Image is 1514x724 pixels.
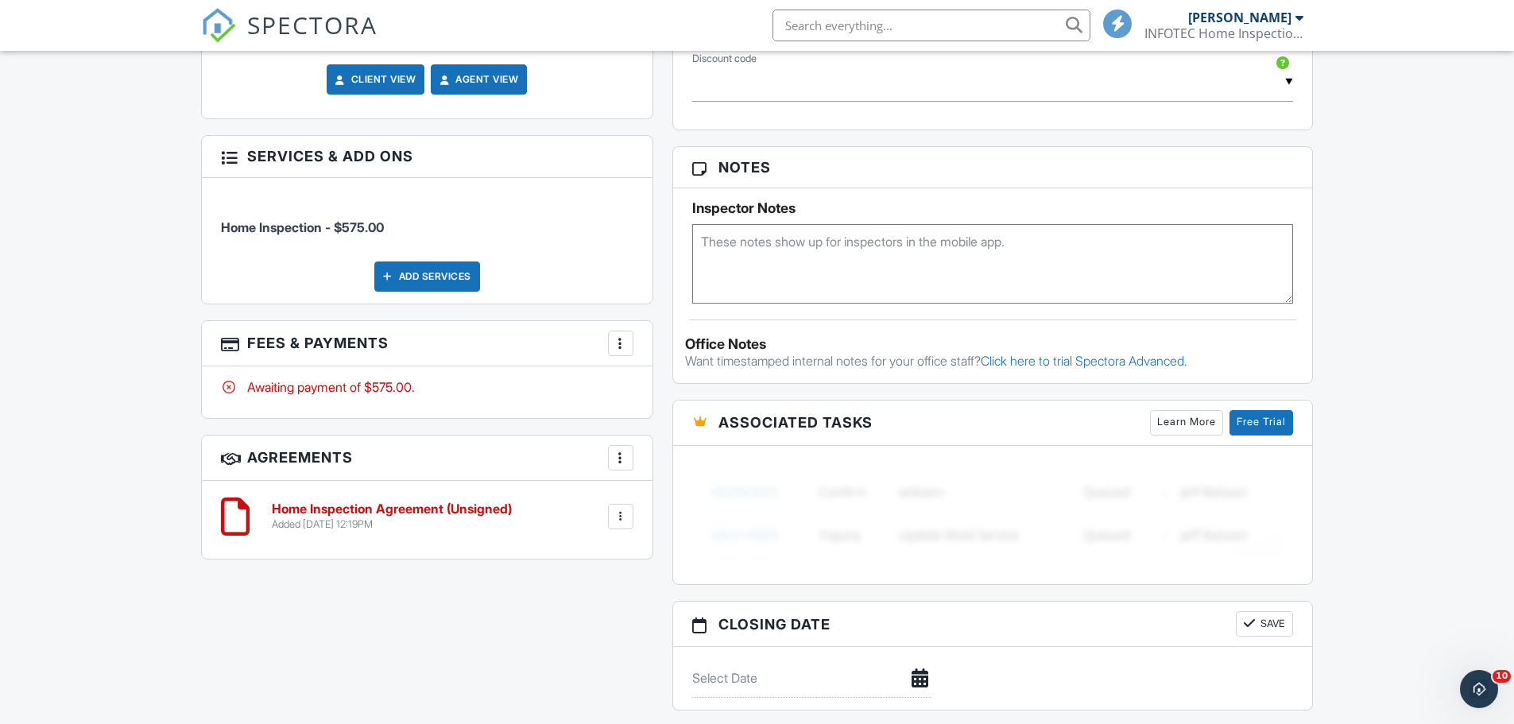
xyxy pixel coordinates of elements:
input: Search everything... [772,10,1090,41]
h3: Services & Add ons [202,136,652,177]
div: Awaiting payment of $575.00. [221,378,633,396]
input: Select Date [692,659,931,698]
a: Free Trial [1229,410,1293,436]
label: Discount code [692,52,757,66]
div: INFOTEC Home Inspection, LLC [1144,25,1303,41]
div: Add Services [374,261,480,292]
button: Save [1236,611,1293,637]
div: [PERSON_NAME] [1188,10,1291,25]
div: Added [DATE] 12:19PM [272,518,512,531]
h3: Notes [673,147,1313,188]
span: Home Inspection - $575.00 [221,219,384,235]
h6: Home Inspection Agreement (Unsigned) [272,502,512,517]
span: SPECTORA [247,8,378,41]
li: Service: Home Inspection [221,190,633,249]
h3: Fees & Payments [202,321,652,366]
span: 10 [1493,670,1511,683]
a: Agent View [436,72,518,87]
a: Learn More [1150,410,1223,436]
div: Office Notes [685,336,1301,352]
span: Closing date [718,614,831,635]
a: Home Inspection Agreement (Unsigned) Added [DATE] 12:19PM [272,502,512,530]
a: SPECTORA [201,21,378,55]
iframe: Intercom live chat [1460,670,1498,708]
a: Client View [332,72,416,87]
img: blurred-tasks-251b60f19c3f713f9215ee2a18cbf2105fc2d72fcd585247cf5e9ec0c957c1dd.png [692,458,1294,569]
p: Want timestamped internal notes for your office staff? [685,352,1301,370]
img: The Best Home Inspection Software - Spectora [201,8,236,43]
a: Click here to trial Spectora Advanced. [981,353,1187,369]
span: Associated Tasks [718,412,873,433]
h5: Inspector Notes [692,200,1294,216]
h3: Agreements [202,436,652,481]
